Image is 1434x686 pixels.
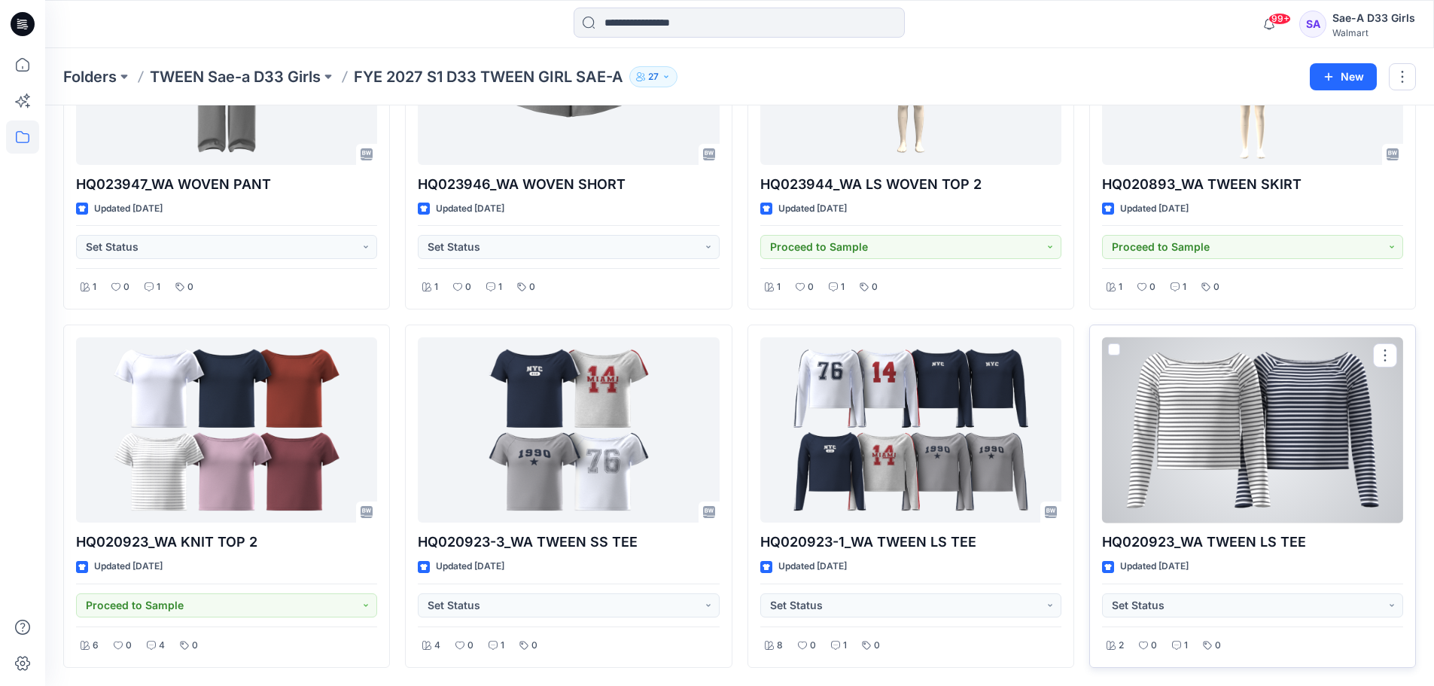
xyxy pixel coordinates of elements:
[126,638,132,654] p: 0
[1120,201,1189,217] p: Updated [DATE]
[93,638,99,654] p: 6
[1268,13,1291,25] span: 99+
[150,66,321,87] a: TWEEN Sae-a D33 Girls
[94,559,163,575] p: Updated [DATE]
[1332,9,1415,27] div: Sae-A D33 Girls
[63,66,117,87] a: Folders
[872,279,878,295] p: 0
[465,279,471,295] p: 0
[1119,279,1122,295] p: 1
[159,638,165,654] p: 4
[778,559,847,575] p: Updated [DATE]
[1183,279,1186,295] p: 1
[436,201,504,217] p: Updated [DATE]
[760,337,1061,523] a: HQ020923-1_WA TWEEN LS TEE
[93,279,96,295] p: 1
[434,279,438,295] p: 1
[808,279,814,295] p: 0
[187,279,193,295] p: 0
[1102,337,1403,523] a: HQ020923_WA TWEEN LS TEE
[531,638,537,654] p: 0
[1120,559,1189,575] p: Updated [DATE]
[1119,638,1124,654] p: 2
[777,638,783,654] p: 8
[418,174,719,195] p: HQ023946_WA WOVEN SHORT
[1215,638,1221,654] p: 0
[157,279,160,295] p: 1
[94,201,163,217] p: Updated [DATE]
[810,638,816,654] p: 0
[467,638,473,654] p: 0
[1213,279,1219,295] p: 0
[1102,532,1403,553] p: HQ020923_WA TWEEN LS TEE
[76,337,377,523] a: HQ020923_WA KNIT TOP 2
[354,66,623,87] p: FYE 2027 S1 D33 TWEEN GIRL SAE-A
[498,279,502,295] p: 1
[1332,27,1415,38] div: Walmart
[778,201,847,217] p: Updated [DATE]
[434,638,440,654] p: 4
[1310,63,1377,90] button: New
[648,69,659,85] p: 27
[1299,11,1326,38] div: SA
[418,532,719,553] p: HQ020923-3_WA TWEEN SS TEE
[629,66,677,87] button: 27
[1149,279,1155,295] p: 0
[76,174,377,195] p: HQ023947_WA WOVEN PANT
[1184,638,1188,654] p: 1
[874,638,880,654] p: 0
[123,279,129,295] p: 0
[529,279,535,295] p: 0
[1151,638,1157,654] p: 0
[1102,174,1403,195] p: HQ020893_WA TWEEN SKIRT
[841,279,845,295] p: 1
[501,638,504,654] p: 1
[777,279,781,295] p: 1
[760,174,1061,195] p: HQ023944_WA LS WOVEN TOP 2
[76,532,377,553] p: HQ020923_WA KNIT TOP 2
[843,638,847,654] p: 1
[418,337,719,523] a: HQ020923-3_WA TWEEN SS TEE
[436,559,504,575] p: Updated [DATE]
[760,532,1061,553] p: HQ020923-1_WA TWEEN LS TEE
[192,638,198,654] p: 0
